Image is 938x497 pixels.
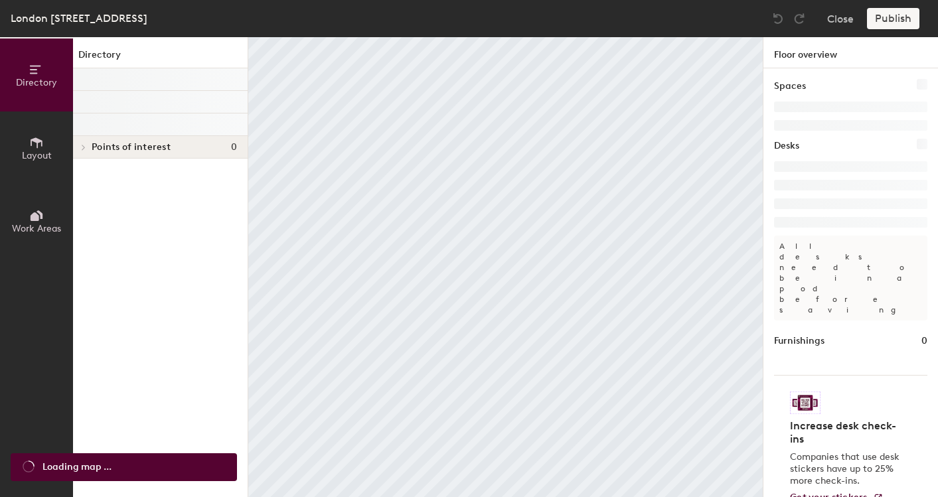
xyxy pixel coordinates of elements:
h1: Directory [73,48,248,68]
span: Layout [22,150,52,161]
h1: Furnishings [774,334,824,348]
span: Work Areas [12,223,61,234]
img: Undo [771,12,785,25]
button: Close [827,8,854,29]
img: Redo [793,12,806,25]
h1: Floor overview [763,37,938,68]
p: All desks need to be in a pod before saving [774,236,927,320]
canvas: Map [248,37,763,497]
h4: Increase desk check-ins [790,419,903,446]
span: 0 [231,142,237,153]
p: Companies that use desk stickers have up to 25% more check-ins. [790,451,903,487]
h1: Spaces [774,79,806,94]
span: Loading map ... [42,460,112,474]
span: Directory [16,77,57,88]
img: Sticker logo [790,391,821,414]
h1: Desks [774,139,799,153]
div: London [STREET_ADDRESS] [11,10,147,27]
span: Points of interest [92,142,171,153]
h1: 0 [921,334,927,348]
